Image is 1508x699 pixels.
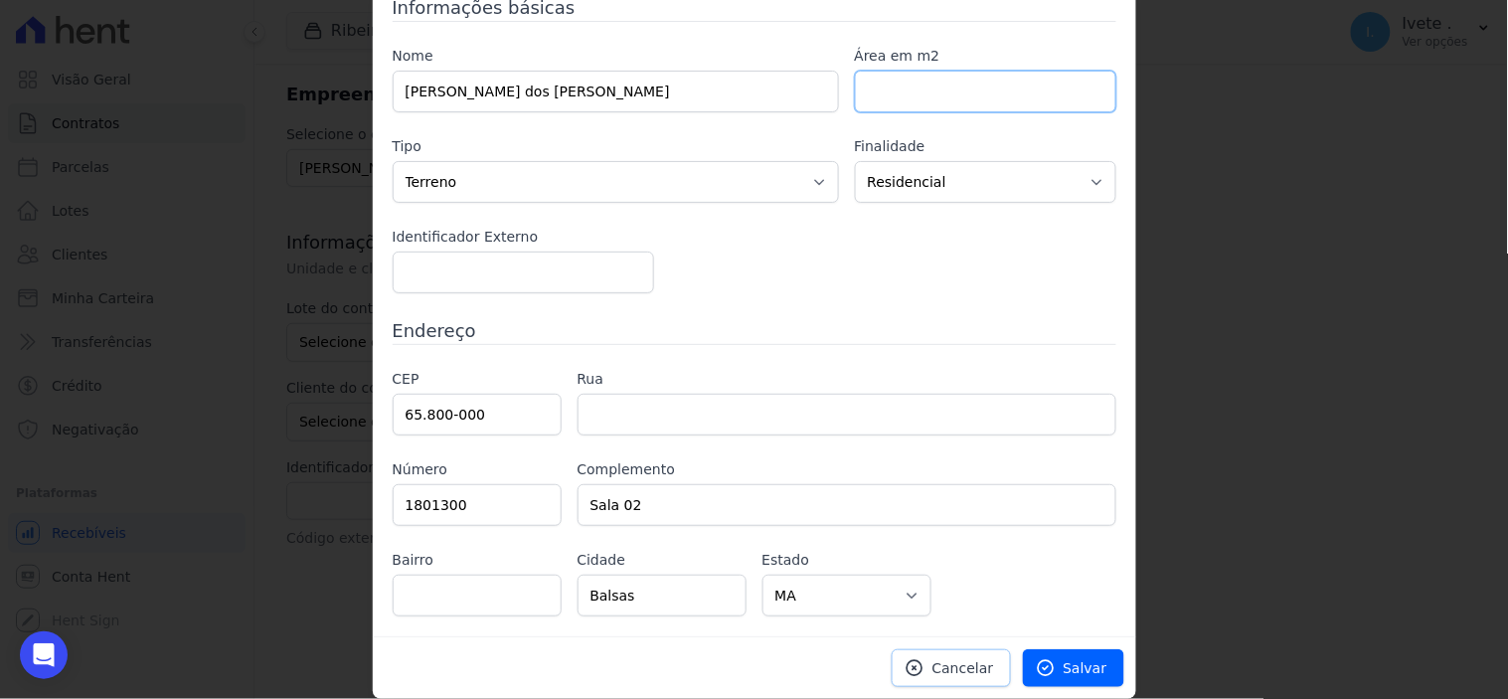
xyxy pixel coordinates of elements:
label: Estado [762,550,931,571]
a: Salvar [1023,649,1124,687]
label: Bairro [393,550,562,571]
span: Salvar [1064,658,1107,678]
div: Open Intercom Messenger [20,631,68,679]
label: Número [393,459,562,480]
label: Nome [393,46,839,67]
label: Tipo [393,136,839,157]
label: Identificador Externo [393,227,654,248]
span: Cancelar [932,658,994,678]
label: Cidade [578,550,747,571]
label: CEP [393,369,562,390]
label: Finalidade [855,136,1116,157]
label: Área em m2 [855,46,1116,67]
a: Cancelar [892,649,1011,687]
label: Complemento [578,459,1116,480]
h3: Endereço [393,317,1116,344]
label: Rua [578,369,1116,390]
input: 00.000-000 [393,394,562,436]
